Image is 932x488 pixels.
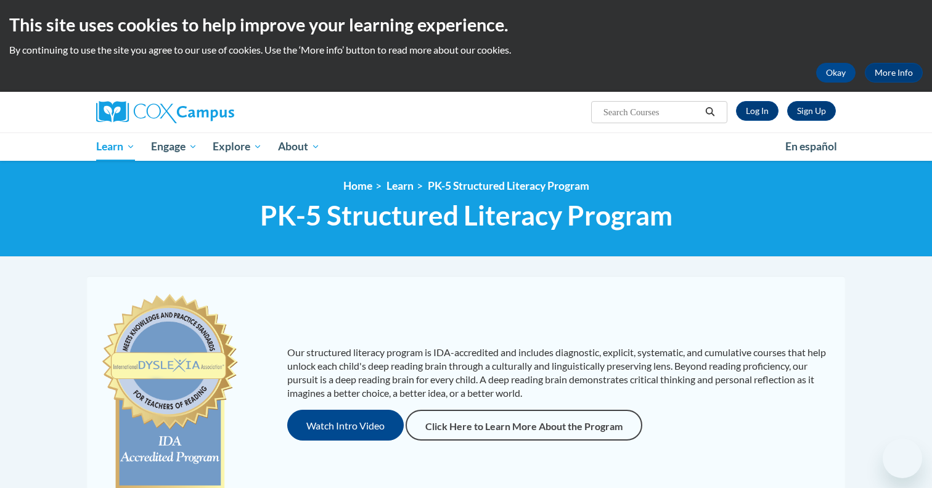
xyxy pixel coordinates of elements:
[777,134,845,160] a: En español
[883,439,922,478] iframe: Button to launch messaging window
[96,139,135,154] span: Learn
[270,132,328,161] a: About
[213,139,262,154] span: Explore
[406,410,642,441] a: Click Here to Learn More About the Program
[88,132,143,161] a: Learn
[736,101,779,121] a: Log In
[428,179,589,192] a: PK-5 Structured Literacy Program
[787,101,836,121] a: Register
[865,63,923,83] a: More Info
[278,139,320,154] span: About
[205,132,270,161] a: Explore
[78,132,854,161] div: Main menu
[701,105,719,120] button: Search
[602,105,701,120] input: Search Courses
[386,179,414,192] a: Learn
[260,199,672,232] span: PK-5 Structured Literacy Program
[816,63,856,83] button: Okay
[343,179,372,192] a: Home
[785,140,837,153] span: En español
[96,101,234,123] img: Cox Campus
[9,12,923,37] h2: This site uses cookies to help improve your learning experience.
[143,132,205,161] a: Engage
[151,139,197,154] span: Engage
[287,346,833,400] p: Our structured literacy program is IDA-accredited and includes diagnostic, explicit, systematic, ...
[287,410,404,441] button: Watch Intro Video
[96,101,330,123] a: Cox Campus
[9,43,923,57] p: By continuing to use the site you agree to our use of cookies. Use the ‘More info’ button to read...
